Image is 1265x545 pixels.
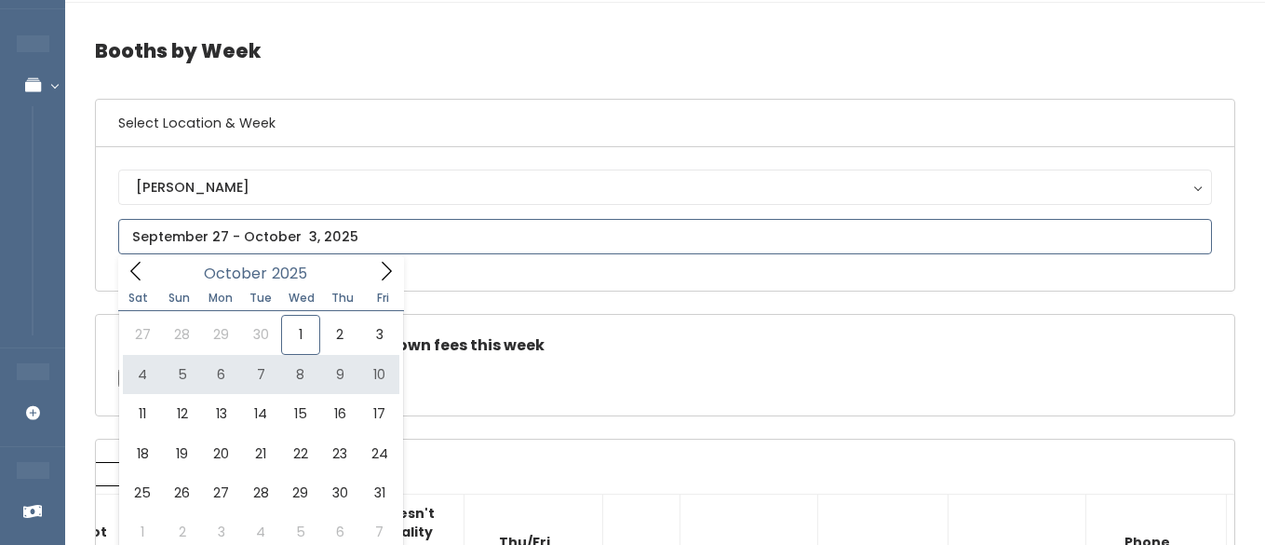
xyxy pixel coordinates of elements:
[320,473,359,512] span: October 30, 2025
[202,473,241,512] span: October 27, 2025
[123,355,162,394] span: October 4, 2025
[118,219,1212,254] input: September 27 - October 3, 2025
[320,355,359,394] span: October 9, 2025
[123,394,162,433] span: October 11, 2025
[322,293,363,304] span: Thu
[320,315,359,354] span: October 2, 2025
[281,355,320,394] span: October 8, 2025
[281,473,320,512] span: October 29, 2025
[123,434,162,473] span: October 18, 2025
[123,473,162,512] span: October 25, 2025
[281,315,320,354] span: October 1, 2025
[136,177,1194,198] div: [PERSON_NAME]
[281,434,320,473] span: October 22, 2025
[363,293,404,304] span: Fri
[359,315,398,354] span: October 3, 2025
[95,25,1235,76] h4: Booths by Week
[359,473,398,512] span: October 31, 2025
[159,293,200,304] span: Sun
[281,293,322,304] span: Wed
[96,100,1234,147] h6: Select Location & Week
[241,315,280,354] span: September 30, 2025
[162,473,201,512] span: October 26, 2025
[118,293,159,304] span: Sat
[281,394,320,433] span: October 15, 2025
[241,434,280,473] span: October 21, 2025
[241,473,280,512] span: October 28, 2025
[162,315,201,354] span: September 28, 2025
[359,434,398,473] span: October 24, 2025
[320,394,359,433] span: October 16, 2025
[202,315,241,354] span: September 29, 2025
[123,315,162,354] span: September 27, 2025
[202,434,241,473] span: October 20, 2025
[118,170,1212,205] button: [PERSON_NAME]
[200,293,241,304] span: Mon
[204,266,267,281] span: October
[359,394,398,433] span: October 17, 2025
[241,355,280,394] span: October 7, 2025
[118,337,1212,354] h5: Check this box if there are no takedown fees this week
[267,262,323,285] input: Year
[162,394,201,433] span: October 12, 2025
[162,434,201,473] span: October 19, 2025
[241,394,280,433] span: October 14, 2025
[202,355,241,394] span: October 6, 2025
[202,394,241,433] span: October 13, 2025
[240,293,281,304] span: Tue
[162,355,201,394] span: October 5, 2025
[359,355,398,394] span: October 10, 2025
[320,434,359,473] span: October 23, 2025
